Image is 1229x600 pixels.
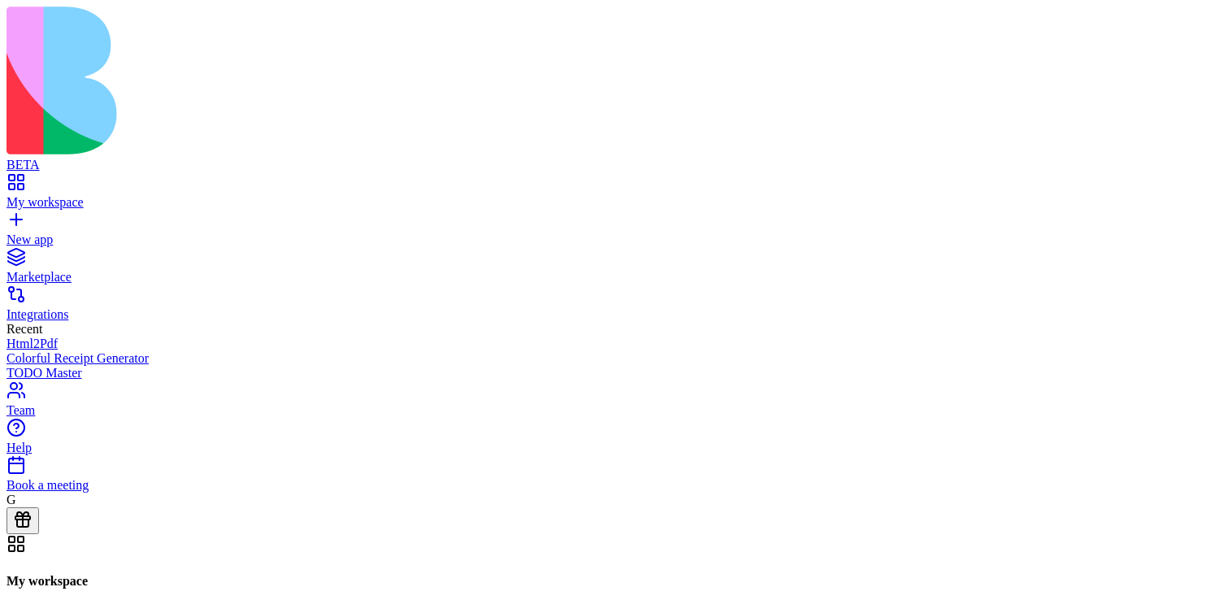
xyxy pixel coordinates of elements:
div: BETA [7,158,1222,172]
span: G [7,493,16,507]
a: Team [7,389,1222,418]
div: Team [7,403,1222,418]
div: Integrations [7,307,1222,322]
h4: My workspace [7,574,1222,589]
a: Marketplace [7,255,1222,285]
div: Marketplace [7,270,1222,285]
a: BETA [7,143,1222,172]
a: Integrations [7,293,1222,322]
span: Recent [7,322,42,336]
a: Html2Pdf [7,337,1222,351]
a: New app [7,218,1222,247]
div: My workspace [7,195,1222,210]
a: Book a meeting [7,463,1222,493]
div: Help [7,441,1222,455]
a: Colorful Receipt Generator [7,351,1222,366]
a: TODO Master [7,366,1222,380]
a: Help [7,426,1222,455]
div: New app [7,233,1222,247]
img: logo [7,7,660,154]
div: Book a meeting [7,478,1222,493]
a: My workspace [7,180,1222,210]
